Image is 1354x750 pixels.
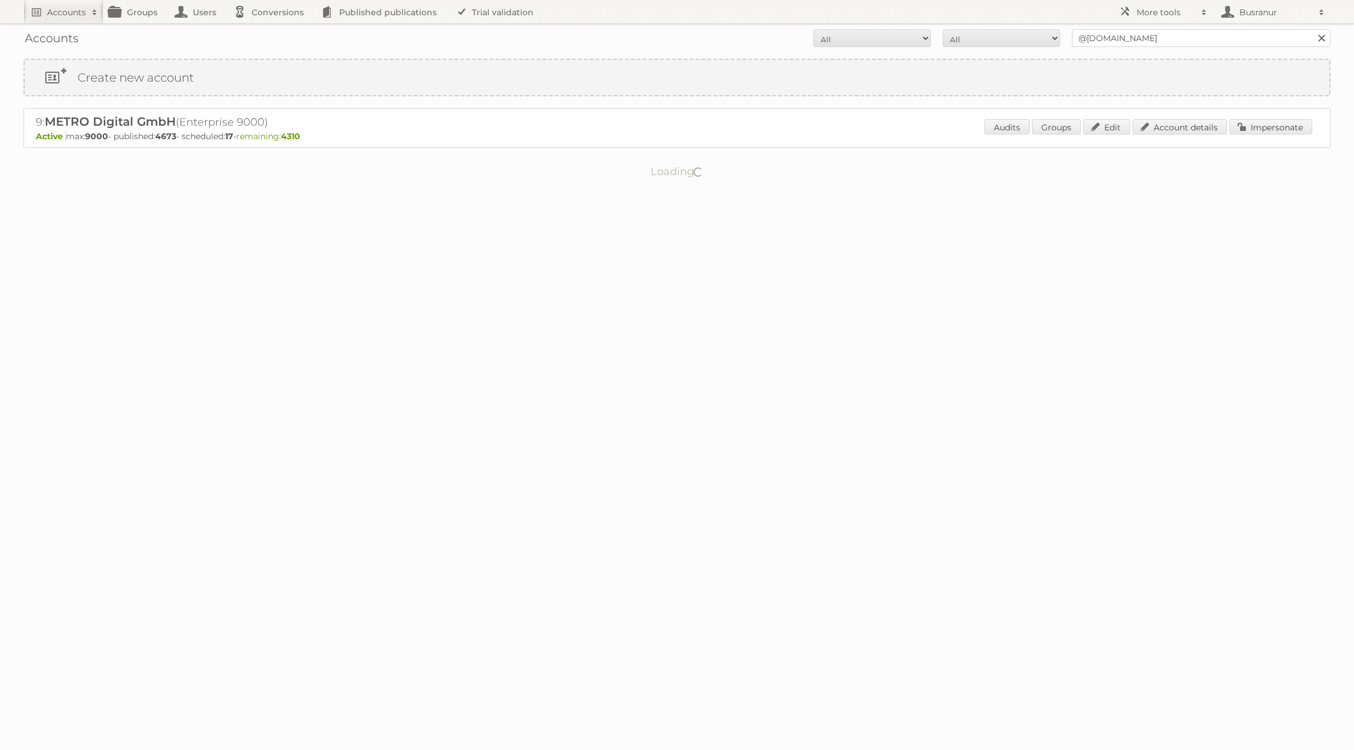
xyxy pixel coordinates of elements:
p: Loading [614,160,741,183]
a: Edit [1083,119,1130,134]
strong: 17 [225,131,233,142]
h2: 9: (Enterprise 9000) [36,115,447,130]
a: Account details [1132,119,1227,134]
strong: 9000 [85,131,108,142]
h2: Accounts [47,6,86,18]
span: METRO Digital GmbH [45,115,176,129]
p: max: - published: - scheduled: - [36,131,1318,142]
a: Impersonate [1229,119,1312,134]
span: remaining: [236,131,300,142]
h2: More tools [1137,6,1195,18]
strong: 4310 [281,131,300,142]
a: Groups [1032,119,1081,134]
strong: 4673 [155,131,176,142]
a: Audits [984,119,1030,134]
span: Active [36,131,66,142]
h2: Busranur [1236,6,1313,18]
a: Create new account [25,60,1329,95]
